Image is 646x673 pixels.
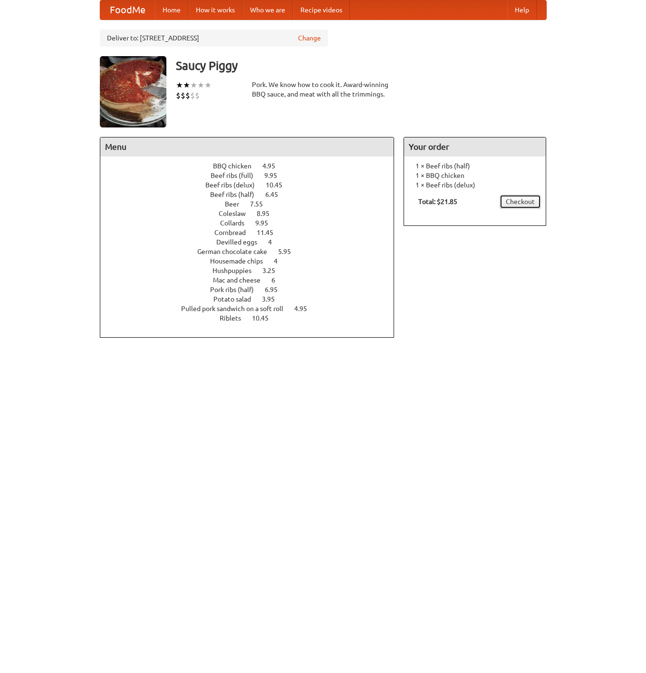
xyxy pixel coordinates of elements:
[507,0,537,20] a: Help
[298,33,321,43] a: Change
[210,286,263,293] span: Pork ribs (half)
[197,80,204,90] li: ★
[409,171,541,180] li: 1 × BBQ chicken
[197,248,277,255] span: German chocolate cake
[274,257,287,265] span: 4
[262,267,285,274] span: 3.25
[181,305,293,312] span: Pulled pork sandwich on a soft roll
[266,181,292,189] span: 10.45
[220,314,286,322] a: Riblets 10.45
[225,200,280,208] a: Beer 7.55
[220,219,286,227] a: Collards 9.95
[257,210,279,217] span: 8.95
[212,267,293,274] a: Hushpuppies 3.25
[213,295,260,303] span: Potato salad
[294,305,317,312] span: 4.95
[213,162,293,170] a: BBQ chicken 4.95
[278,248,300,255] span: 5.95
[255,219,278,227] span: 9.95
[219,210,255,217] span: Coleslaw
[176,56,547,75] h3: Saucy Piggy
[262,295,284,303] span: 3.95
[100,56,166,127] img: angular.jpg
[265,286,287,293] span: 6.95
[409,180,541,190] li: 1 × Beef ribs (delux)
[190,90,195,101] li: $
[210,191,296,198] a: Beef ribs (half) 6.45
[214,229,255,236] span: Cornbread
[271,276,285,284] span: 6
[225,200,249,208] span: Beer
[188,0,242,20] a: How it works
[213,276,270,284] span: Mac and cheese
[257,229,283,236] span: 11.45
[190,80,197,90] li: ★
[210,257,295,265] a: Housemade chips 4
[181,305,325,312] a: Pulled pork sandwich on a soft roll 4.95
[219,210,287,217] a: Coleslaw 8.95
[404,137,546,156] h4: Your order
[264,172,287,179] span: 9.95
[409,161,541,171] li: 1 × Beef ribs (half)
[197,248,309,255] a: German chocolate cake 5.95
[220,219,254,227] span: Collards
[262,162,285,170] span: 4.95
[213,276,293,284] a: Mac and cheese 6
[213,295,292,303] a: Potato salad 3.95
[216,238,289,246] a: Devilled eggs 4
[176,80,183,90] li: ★
[500,195,541,209] a: Checkout
[100,137,394,156] h4: Menu
[250,200,272,208] span: 7.55
[252,80,395,99] div: Pork. We know how to cook it. Award-winning BBQ sauce, and meat with all the trimmings.
[268,238,281,246] span: 4
[242,0,293,20] a: Who we are
[216,238,267,246] span: Devilled eggs
[204,80,212,90] li: ★
[100,0,155,20] a: FoodMe
[183,80,190,90] li: ★
[214,229,291,236] a: Cornbread 11.45
[210,257,272,265] span: Housemade chips
[265,191,288,198] span: 6.45
[210,191,264,198] span: Beef ribs (half)
[213,162,261,170] span: BBQ chicken
[293,0,350,20] a: Recipe videos
[181,90,185,101] li: $
[211,172,295,179] a: Beef ribs (full) 9.95
[176,90,181,101] li: $
[185,90,190,101] li: $
[205,181,264,189] span: Beef ribs (delux)
[195,90,200,101] li: $
[205,181,300,189] a: Beef ribs (delux) 10.45
[100,29,328,47] div: Deliver to: [STREET_ADDRESS]
[252,314,278,322] span: 10.45
[210,286,295,293] a: Pork ribs (half) 6.95
[418,198,457,205] b: Total: $21.85
[220,314,251,322] span: Riblets
[155,0,188,20] a: Home
[211,172,263,179] span: Beef ribs (full)
[212,267,261,274] span: Hushpuppies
